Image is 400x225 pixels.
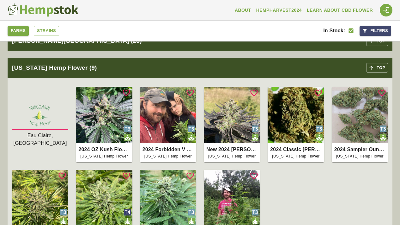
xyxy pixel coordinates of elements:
[12,102,68,130] img: Wisconsin Hemp Flower
[8,3,79,17] img: Hempstok Logo
[8,26,29,36] a: Farms
[60,209,67,215] img: Type 3
[206,146,258,153] p: New 2024 [PERSON_NAME]'s Nectar Flowers (Oz Kush Hybrid)
[78,146,130,160] a: 2024 OZ Kush Flowers[US_STATE] Hemp Flower
[58,171,67,180] svg: Login to Add Favorite
[124,209,131,215] img: Type 4
[316,125,323,132] img: Type 3
[252,134,258,141] img: hybrid
[34,26,59,36] a: Strains
[323,28,345,33] span: In Stock:
[250,88,258,97] svg: Login to Add Favorite
[334,153,385,160] span: [US_STATE] Hemp Flower
[188,125,195,132] img: Type 3
[252,209,258,215] img: Type 3
[8,3,81,17] a: Hempstok Logo
[78,146,130,153] p: 2024 OZ Kush Flowers
[188,134,195,141] img: hybrid
[304,4,375,16] a: Learn About CBD Flower
[334,146,385,153] p: 2024 Sampler Ounce- 4 Different Individual, Packaged Strains
[124,134,131,141] img: hybrid
[122,88,131,97] svg: Login to Add Favorite
[360,26,391,36] button: Filters
[380,134,386,141] img: hybrid
[78,153,130,160] span: [US_STATE] Hemp Flower
[270,153,321,160] span: [US_STATE] Hemp Flower
[206,153,258,160] span: [US_STATE] Hemp Flower
[254,4,304,16] a: HempHarvest2024
[122,171,131,180] svg: Login to Add Favorite
[76,87,132,143] img: 2024 OZ Kush Flowers
[270,146,321,160] a: 2024 Classic [PERSON_NAME] Haze Flowers[US_STATE] Hemp Flower
[270,146,321,153] p: 2024 Classic [PERSON_NAME] Haze Flowers
[252,218,258,224] img: hybrid
[316,134,323,141] img: hybrid
[204,87,260,143] img: New 2024 Shiva's Nectar Flowers (Oz Kush Hybrid)
[186,88,195,97] svg: Login to Add Favorite
[142,146,194,153] p: 2024 Forbidden V Flowers- CBDv dominant
[140,87,196,143] img: 2024 Forbidden V Flowers- CBDv dominant
[124,218,131,224] img: hybrid
[268,87,324,143] img: 2024 Classic Suver Haze Flowers
[332,87,388,143] img: 2024 Sampler Ounce- 4 Different Individual, Packaged Strains
[232,4,254,16] a: About
[60,218,67,224] img: hybrid
[250,171,258,180] svg: Login to Add Favorite
[188,209,195,215] img: Type 3
[380,4,392,16] div: Login
[380,125,386,132] img: Type 3
[314,88,323,97] svg: Login to Add Favorite
[124,125,131,132] img: Type 3
[188,218,195,224] img: hybrid
[334,146,385,160] a: 2024 Sampler Ounce- 4 Different Individual, Packaged Strains[US_STATE] Hemp Flower
[142,153,194,160] span: [US_STATE] Hemp Flower
[206,146,258,160] a: New 2024 [PERSON_NAME]'s Nectar Flowers (Oz Kush Hybrid)[US_STATE] Hemp Flower
[378,88,386,97] svg: Login to Add Favorite
[252,125,258,132] img: Type 3
[12,63,366,73] h2: [US_STATE] Hemp Flower (9)
[366,63,388,73] button: top
[142,146,194,160] a: 2024 Forbidden V Flowers- CBDv dominant[US_STATE] Hemp Flower
[186,171,195,180] svg: Login to Add Favorite
[12,132,68,147] div: Eau Claire, [GEOGRAPHIC_DATA]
